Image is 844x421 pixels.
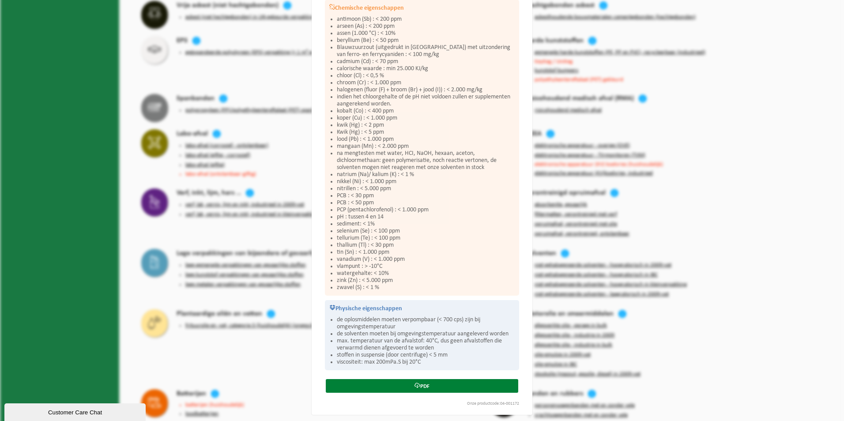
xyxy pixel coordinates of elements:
li: PCP (pentachlorofenol) : < 1.000 ppm [337,207,515,214]
div: Onze productcode:04-001172 [320,402,524,406]
li: antimoon (Sb) : < 200 ppm [337,16,515,23]
li: natrium (Na)/ kalium (K) : < 1 % [337,171,515,178]
h3: Physische eigenschappen [329,304,515,312]
li: PCB : < 30 ppm [337,192,515,199]
li: tellurium (Te) : < 100 ppm [337,235,515,242]
li: assen (1.000 °C) : < 10% [337,30,515,37]
li: mangaan (Mn) : < 2.000 ppm [337,143,515,150]
li: beryllium (Be) : < 50 ppm [337,37,515,44]
li: lood (Pb) : < 1.000 ppm [337,136,515,143]
iframe: chat widget [4,402,147,421]
li: Kwik (Hg) : < 5 ppm [337,129,515,136]
li: halogenen (fluor (F) + broom (Br) + jood (I)) : < 2.000 mg/kg [337,86,515,94]
li: zwavel (S) : < 1 % [337,284,515,291]
li: watergehalte: < 10% [337,270,515,277]
li: pH : tussen 4 en 14 [337,214,515,221]
li: kobalt (Co) : < 400 ppm [337,108,515,115]
li: nikkel (Ni) : < 1.000 ppm [337,178,515,185]
li: koper (Cu) : < 1.000 ppm [337,115,515,122]
li: max. temperatuur van de afvalstof: 40°C, dus geen afvalstoffen die verwarmd dienen afgevoerd te w... [337,338,515,352]
li: indien het chloorgehalte of de pH niet voldoen zullen er supplementen aangerekend worden. [337,94,515,108]
li: arseen (As) : < 200 ppm [337,23,515,30]
li: PCB : < 50 ppm [337,199,515,207]
li: viscositeit: max 200mPa.S bij 20°C [337,359,515,366]
li: vlampunt : > -10°C [337,263,515,270]
li: stoffen in suspensie (door centrifuge) < 5 mm [337,352,515,359]
li: de oplosmiddelen moeten verpompbaar (< 700 cps) zijn bij omgevingstemperatuur [337,316,515,331]
li: zink (Zn) : < 5.000 ppm [337,277,515,284]
h3: Chemische eigenschappen [329,4,515,11]
li: kwik (Hg) : < 2 ppm [337,122,515,129]
a: PDF [326,379,518,393]
li: Blauwzuurzout (uitgedrukt in [GEOGRAPHIC_DATA]) met uitzondering van ferro- en ferrycyaniden : < ... [337,44,515,58]
li: sediment: < 1% [337,221,515,228]
li: selenium (Se) : < 100 ppm [337,228,515,235]
li: tin (Sn) : < 1.000 ppm [337,249,515,256]
li: cadmium (Cd) : < 70 ppm [337,58,515,65]
li: na mengtesten met water, HCI, NaOH, hexaan, aceton, dichloormethaan: geen polymerisatie, noch rea... [337,150,515,171]
li: chloor (Cl) : < 0,5 % [337,72,515,79]
li: vanadium (V) : < 1.000 ppm [337,256,515,263]
li: calorische waarde : min 25.000 KJ/kg [337,65,515,72]
li: nitrillen : < 5.000 ppm [337,185,515,192]
li: de solventen moeten bij omgevingstemperatuur aangeleverd worden [337,331,515,338]
li: thallium (Tl) : < 30 ppm [337,242,515,249]
li: chroom (Cr) : < 1.000 ppm [337,79,515,86]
